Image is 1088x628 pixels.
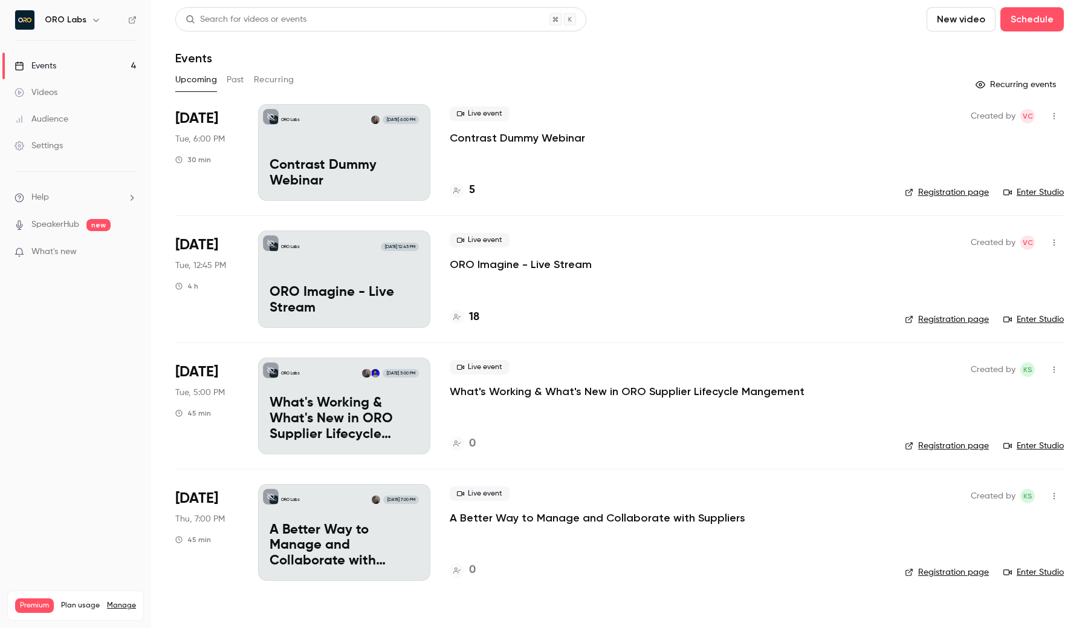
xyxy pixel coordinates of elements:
[1020,362,1035,377] span: Kelli Stanley
[175,358,239,454] div: Oct 14 Tue, 10:00 AM (America/Chicago)
[1023,109,1033,123] span: VC
[258,231,430,327] a: ORO Imagine - Live StreamORO Labs[DATE] 12:45 PMORO Imagine - Live Stream
[281,370,300,376] p: ORO Labs
[450,233,510,247] span: Live event
[15,60,56,72] div: Events
[107,601,136,610] a: Manage
[175,231,239,327] div: Oct 7 Tue, 12:45 PM (Europe/Amsterdam)
[258,104,430,201] a: Contrast Dummy WebinarORO LabsKelli Stanley[DATE] 6:00 PMContrast Dummy Webinar
[15,87,57,99] div: Videos
[175,408,211,418] div: 45 min
[281,244,300,250] p: ORO Labs
[175,70,217,90] button: Upcoming
[469,436,476,452] h4: 0
[15,598,54,613] span: Premium
[362,369,371,378] img: Kelli Stanley
[450,360,510,375] span: Live event
[175,535,211,545] div: 45 min
[971,362,1015,377] span: Created by
[254,70,294,90] button: Recurring
[31,191,49,204] span: Help
[450,309,479,325] a: 18
[175,513,225,525] span: Thu, 7:00 PM
[1003,440,1064,452] a: Enter Studio
[970,75,1064,94] button: Recurring events
[971,109,1015,123] span: Created by
[383,496,418,504] span: [DATE] 7:00 PM
[15,140,63,152] div: Settings
[1020,109,1035,123] span: Vlad Croitoru
[1003,566,1064,578] a: Enter Studio
[270,158,419,189] p: Contrast Dummy Webinar
[281,117,300,123] p: ORO Labs
[1003,186,1064,198] a: Enter Studio
[450,384,805,399] a: What's Working & What's New in ORO Supplier Lifecycle Mangement
[469,309,479,325] h4: 18
[31,246,77,258] span: What's new
[372,496,380,504] img: Kelli Stanley
[175,133,225,145] span: Tue, 6:00 PM
[1023,489,1032,503] span: KS
[905,566,989,578] a: Registration page
[905,440,989,452] a: Registration page
[175,362,218,382] span: [DATE]
[927,7,996,31] button: New video
[175,484,239,581] div: Oct 16 Thu, 12:00 PM (America/Chicago)
[1000,7,1064,31] button: Schedule
[270,396,419,442] p: What's Working & What's New in ORO Supplier Lifecycle Mangement
[450,486,510,501] span: Live event
[450,106,510,121] span: Live event
[450,562,476,578] a: 0
[31,218,79,231] a: SpeakerHub
[371,369,380,378] img: Hrishi Kaikini
[381,243,418,251] span: [DATE] 12:45 PM
[175,51,212,65] h1: Events
[469,562,476,578] h4: 0
[450,511,745,525] a: A Better Way to Manage and Collaborate with Suppliers
[175,387,225,399] span: Tue, 5:00 PM
[175,281,198,291] div: 4 h
[175,260,226,272] span: Tue, 12:45 PM
[186,13,306,26] div: Search for videos or events
[258,484,430,581] a: A Better Way to Manage and Collaborate with SuppliersORO LabsKelli Stanley[DATE] 7:00 PMA Better ...
[175,235,218,255] span: [DATE]
[175,489,218,508] span: [DATE]
[971,235,1015,250] span: Created by
[450,257,592,272] a: ORO Imagine - Live Stream
[281,497,300,503] p: ORO Labs
[450,436,476,452] a: 0
[1023,235,1033,250] span: VC
[45,14,86,26] h6: ORO Labs
[122,247,137,258] iframe: Noticeable Trigger
[1020,235,1035,250] span: Vlad Croitoru
[905,313,989,325] a: Registration page
[258,358,430,454] a: What's Working & What's New in ORO Supplier Lifecycle MangementORO LabsHrishi KaikiniKelli Stanle...
[383,369,418,378] span: [DATE] 5:00 PM
[383,116,418,124] span: [DATE] 6:00 PM
[15,191,137,204] li: help-dropdown-opener
[905,186,989,198] a: Registration page
[450,182,475,198] a: 5
[1023,362,1032,377] span: KS
[469,182,475,198] h4: 5
[1003,313,1064,325] a: Enter Studio
[1020,489,1035,503] span: Kelli Stanley
[270,523,419,569] p: A Better Way to Manage and Collaborate with Suppliers
[61,601,100,610] span: Plan usage
[15,10,34,30] img: ORO Labs
[15,113,68,125] div: Audience
[371,116,380,124] img: Kelli Stanley
[971,489,1015,503] span: Created by
[86,219,111,231] span: new
[227,70,244,90] button: Past
[450,131,585,145] a: Contrast Dummy Webinar
[175,109,218,128] span: [DATE]
[270,285,419,316] p: ORO Imagine - Live Stream
[175,155,211,165] div: 30 min
[175,104,239,201] div: Sep 30 Tue, 5:00 PM (Europe/London)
